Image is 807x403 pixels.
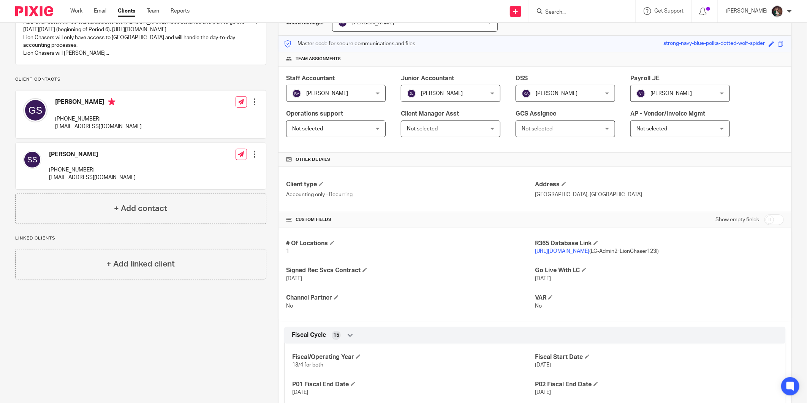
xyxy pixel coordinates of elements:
[726,7,767,15] p: [PERSON_NAME]
[286,240,535,248] h4: # Of Locations
[535,181,784,189] h4: Address
[401,111,459,117] span: Client Manager Asst
[535,267,784,274] h4: Go Live With LC
[292,126,323,132] span: Not selected
[70,7,82,15] a: Work
[55,123,142,130] p: [EMAIL_ADDRESS][DOMAIN_NAME]
[284,40,415,48] p: Master code for secure communications and files
[15,235,266,241] p: Linked clients
[286,75,335,81] span: Staff Accountant
[535,249,659,254] span: (LC-Admin2; LionChaser123!)
[771,5,783,17] img: Profile%20picture%20JUS.JPG
[535,390,551,395] span: [DATE]
[296,157,330,163] span: Other details
[522,89,531,98] img: svg%3E
[535,240,784,248] h4: R365 Database Link
[535,381,778,389] h4: P02 Fiscal End Date
[296,56,341,62] span: Team assignments
[333,332,339,339] span: 15
[23,151,41,169] img: svg%3E
[171,7,190,15] a: Reports
[292,362,323,368] span: 13/4 for both
[49,166,136,174] p: [PHONE_NUMBER]
[535,353,778,361] h4: Fiscal Start Date
[55,98,142,108] h4: [PERSON_NAME]
[114,203,167,214] h4: + Add contact
[535,303,542,309] span: No
[55,115,142,123] p: [PHONE_NUMBER]
[516,111,556,117] span: GCS Assignee
[516,75,528,81] span: DSS
[352,20,394,25] span: [PERSON_NAME]
[106,258,175,270] h4: + Add linked client
[286,111,343,117] span: Operations support
[94,7,106,15] a: Email
[292,353,535,361] h4: Fiscal/Operating Year
[421,91,463,96] span: [PERSON_NAME]
[15,6,53,16] img: Pixie
[654,8,684,14] span: Get Support
[338,18,347,27] img: svg%3E
[108,98,116,106] i: Primary
[522,126,552,132] span: Not selected
[536,91,578,96] span: [PERSON_NAME]
[401,75,454,81] span: Junior Accountant
[49,174,136,181] p: [EMAIL_ADDRESS][DOMAIN_NAME]
[407,89,416,98] img: svg%3E
[286,303,293,309] span: No
[286,181,535,189] h4: Client type
[306,91,348,96] span: [PERSON_NAME]
[292,89,301,98] img: svg%3E
[292,381,535,389] h4: P01 Fiscal End Date
[715,216,759,224] label: Show empty fields
[15,76,266,83] p: Client contacts
[630,111,706,117] span: AP - Vendor/Invoice Mgmt
[535,276,551,281] span: [DATE]
[544,9,613,16] input: Search
[407,126,438,132] span: Not selected
[286,191,535,198] p: Accounting only - Recurring
[650,91,692,96] span: [PERSON_NAME]
[663,40,765,48] div: strong-navy-blue-polka-dotted-wolf-spider
[636,89,646,98] img: svg%3E
[535,294,784,302] h4: VAR
[286,267,535,274] h4: Signed Rec Svcs Contract
[286,294,535,302] h4: Channel Partner
[292,390,308,395] span: [DATE]
[292,331,326,339] span: Fiscal Cycle
[118,7,135,15] a: Clients
[535,362,551,368] span: [DATE]
[286,217,535,223] h4: CUSTOM FIELDS
[23,98,47,122] img: svg%3E
[49,151,136,159] h4: [PERSON_NAME]
[535,191,784,198] p: [GEOGRAPHIC_DATA], [GEOGRAPHIC_DATA]
[286,276,302,281] span: [DATE]
[286,249,289,254] span: 1
[636,126,667,132] span: Not selected
[147,7,159,15] a: Team
[286,19,324,27] h3: Client manager
[630,75,660,81] span: Payroll JE
[535,249,589,254] a: [URL][DOMAIN_NAME]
